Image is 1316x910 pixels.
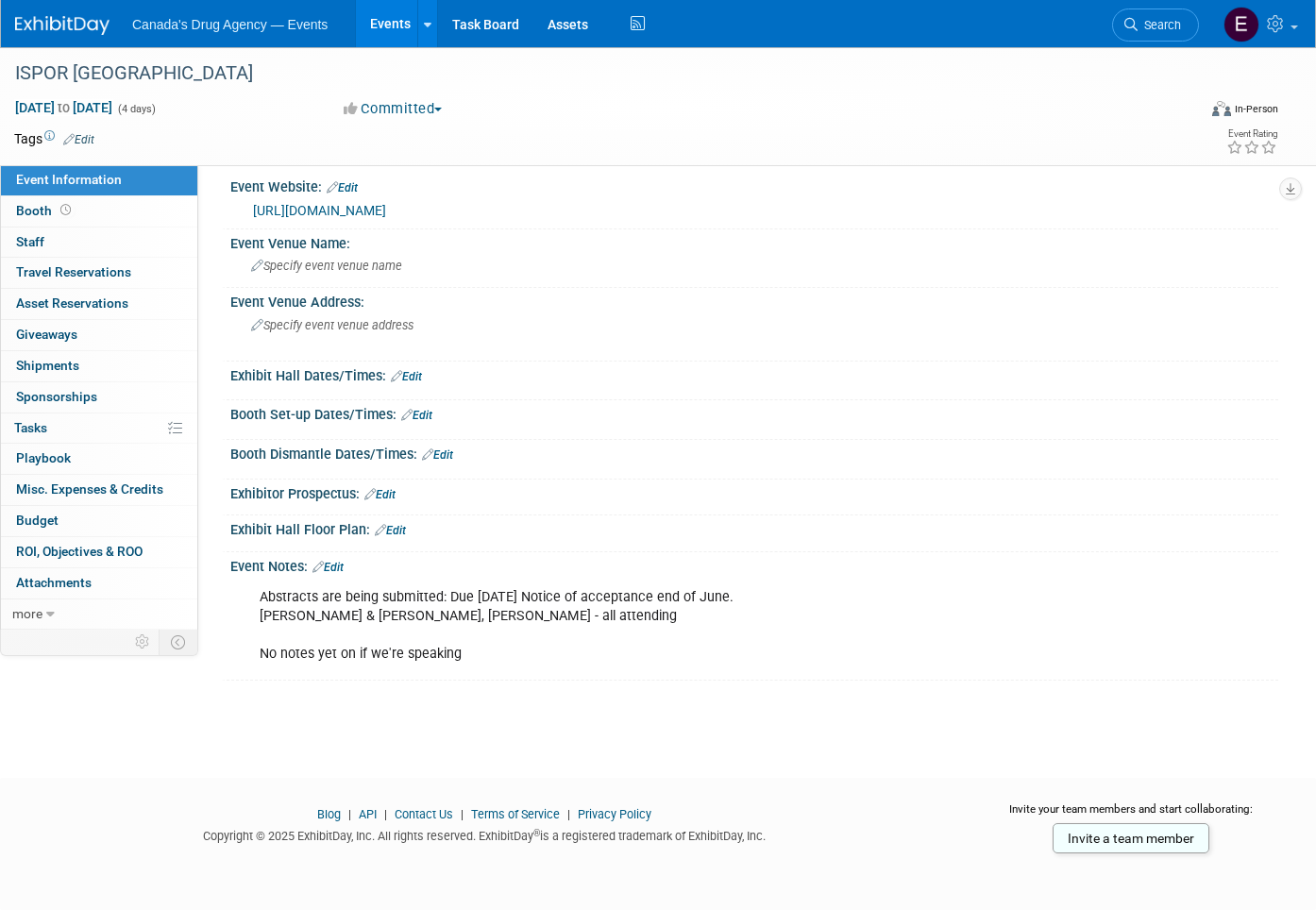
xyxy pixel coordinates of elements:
div: Event Venue Name: [230,229,1278,253]
a: Edit [364,488,396,501]
a: Invite a team member [1053,823,1209,853]
a: Asset Reservations [1,289,197,319]
a: Budget [1,506,197,536]
a: Playbook [1,444,197,474]
span: | [563,807,575,821]
div: Booth Dismantle Dates/Times: [230,440,1278,464]
span: more [12,606,42,621]
a: Misc. Expenses & Credits [1,475,197,505]
a: Edit [312,561,344,574]
span: (4 days) [116,103,156,115]
span: | [344,807,356,821]
span: Event Information [16,172,122,187]
span: | [456,807,468,821]
span: Attachments [16,575,92,590]
span: ROI, Objectives & ROO [16,544,143,559]
div: Event Format [1091,98,1278,126]
a: Terms of Service [471,807,560,821]
div: Exhibit Hall Dates/Times: [230,362,1278,386]
a: Tasks [1,413,197,444]
div: Event Notes: [230,552,1278,577]
a: more [1,599,197,630]
div: Abstracts are being submitted: Due [DATE] Notice of acceptance end of June. [PERSON_NAME] & [PERS... [246,579,1075,673]
span: Misc. Expenses & Credits [16,481,163,497]
span: Booth not reserved yet [57,203,75,217]
a: Booth [1,196,197,227]
span: [DATE] [DATE] [14,99,113,116]
a: Edit [422,448,453,462]
td: Personalize Event Tab Strip [127,630,160,654]
a: Edit [401,409,432,422]
div: Exhibit Hall Floor Plan: [230,515,1278,540]
a: ROI, Objectives & ROO [1,537,197,567]
a: API [359,807,377,821]
div: Event Website: [230,173,1278,197]
span: Specify event venue address [251,318,413,332]
sup: ® [533,828,540,838]
span: Canada's Drug Agency — Events [132,17,328,32]
a: Travel Reservations [1,258,197,288]
div: Event Rating [1226,129,1277,139]
button: Committed [337,99,449,119]
a: Sponsorships [1,382,197,413]
a: Privacy Policy [578,807,651,821]
a: Contact Us [395,807,453,821]
div: Invite your team members and start collaborating: [984,801,1278,830]
a: Blog [317,807,341,821]
span: Specify event venue name [251,259,402,273]
span: Asset Reservations [16,295,128,311]
a: Giveaways [1,320,197,350]
span: Staff [16,234,44,249]
a: Search [1112,8,1199,42]
td: Toggle Event Tabs [160,630,198,654]
span: Giveaways [16,327,77,342]
a: Edit [375,524,406,537]
div: Event Venue Address: [230,288,1278,312]
a: Edit [63,133,94,146]
img: ExhibitDay [15,16,110,35]
div: Booth Set-up Dates/Times: [230,400,1278,425]
a: Edit [327,181,358,194]
div: ISPOR [GEOGRAPHIC_DATA] [8,57,1171,91]
span: Playbook [16,450,71,465]
span: | [380,807,392,821]
span: Budget [16,513,59,528]
img: External Events [1223,7,1259,42]
div: In-Person [1234,102,1278,116]
div: Copyright © 2025 ExhibitDay, Inc. All rights reserved. ExhibitDay is a registered trademark of Ex... [14,823,955,845]
span: Sponsorships [16,389,97,404]
span: Shipments [16,358,79,373]
a: [URL][DOMAIN_NAME] [253,203,386,218]
a: Event Information [1,165,197,195]
span: Tasks [14,420,47,435]
a: Shipments [1,351,197,381]
a: Staff [1,227,197,258]
a: Attachments [1,568,197,598]
span: Booth [16,203,75,218]
div: Exhibitor Prospectus: [230,480,1278,504]
img: Format-Inperson.png [1212,101,1231,116]
td: Tags [14,129,94,148]
a: Edit [391,370,422,383]
span: Travel Reservations [16,264,131,279]
span: to [55,100,73,115]
span: Search [1138,18,1181,32]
